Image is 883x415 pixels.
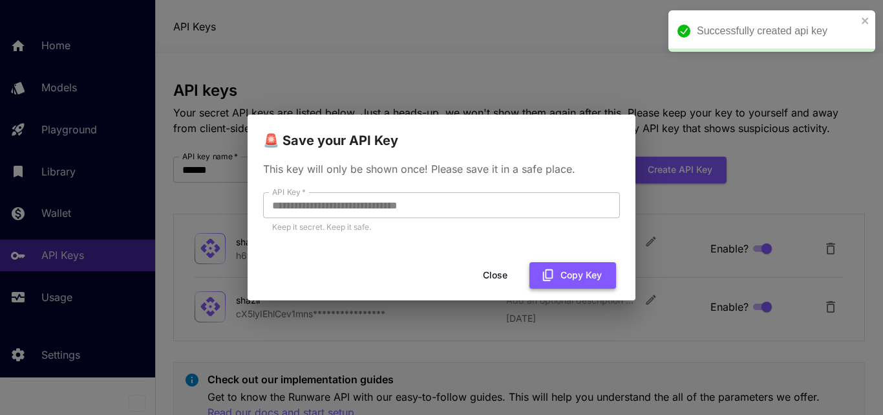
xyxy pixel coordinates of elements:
[248,115,635,151] h2: 🚨 Save your API Key
[466,262,524,289] button: Close
[263,161,620,177] p: This key will only be shown once! Please save it in a safe place.
[272,186,306,197] label: API Key
[861,16,870,26] button: close
[529,262,616,289] button: Copy Key
[272,221,611,234] p: Keep it secret. Keep it safe.
[697,23,857,39] div: Successfully created api key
